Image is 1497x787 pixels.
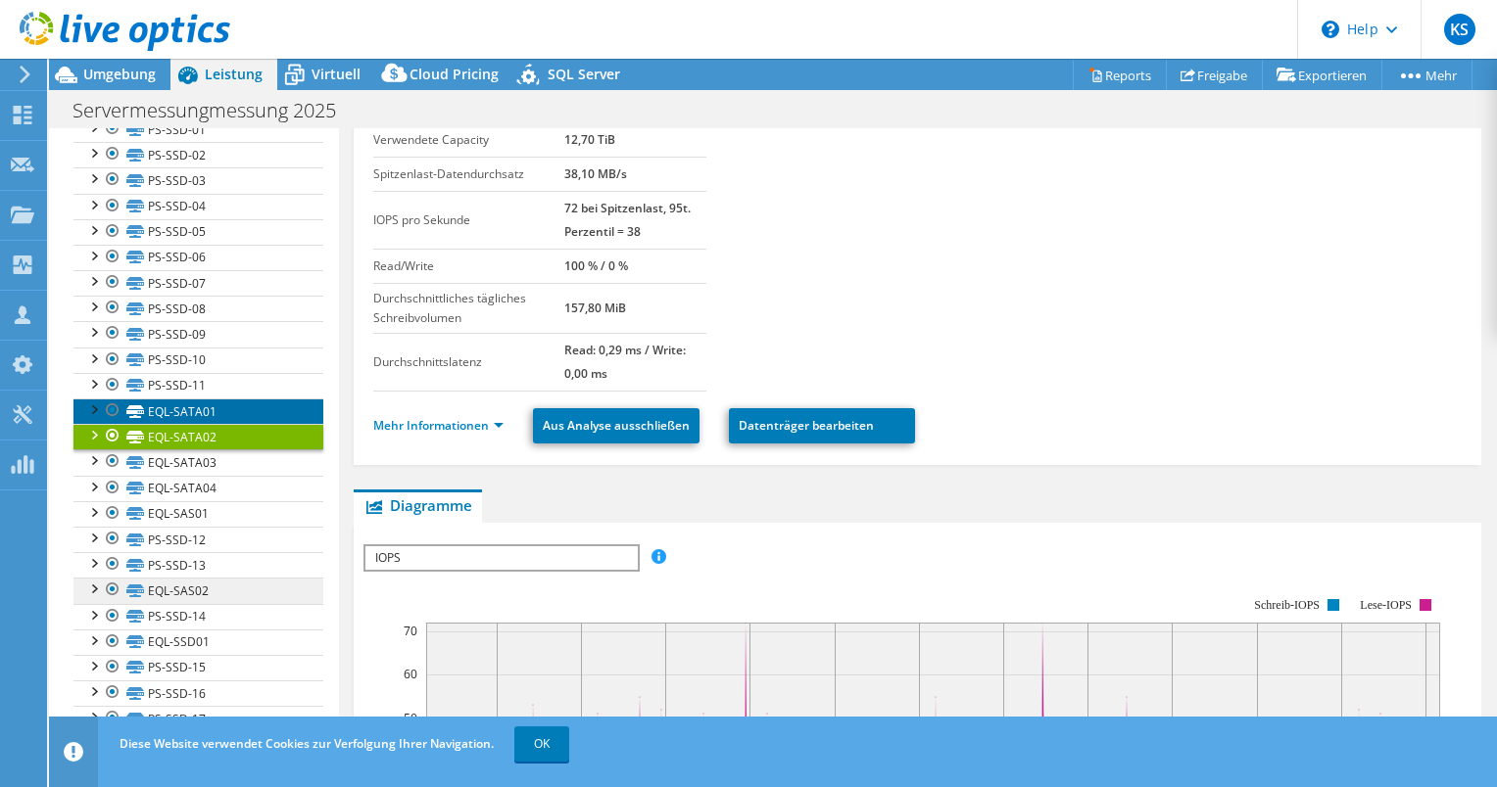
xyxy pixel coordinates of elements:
a: Freigabe [1166,60,1263,90]
a: EQL-SATA04 [73,476,323,501]
span: IOPS [365,546,637,570]
a: PS-SSD-02 [73,142,323,167]
text: Schreib-IOPS [1254,598,1320,612]
text: 50 [404,710,417,726]
span: Cloud Pricing [410,65,499,83]
a: PS-SSD-10 [73,347,323,373]
a: EQL-SAS02 [73,578,323,603]
span: Diagramme [363,495,472,515]
a: PS-SSD-09 [73,321,323,347]
a: Reports [1073,60,1167,90]
label: Spitzenlast-Datendurchsatz [373,164,565,184]
a: PS-SSD-14 [73,604,323,629]
b: 38,10 MB/s [564,165,627,182]
label: Verwendete Capacity [373,130,565,150]
a: PS-SSD-15 [73,655,323,680]
label: Durchschnittliches tägliches Schreibvolumen [373,289,565,328]
a: Datenträger bearbeiten [729,408,915,443]
a: Exportieren [1262,60,1382,90]
span: Leistung [205,65,263,83]
a: PS-SSD-04 [73,194,323,219]
a: Mehr Informationen [373,417,504,434]
b: 100 % / 0 % [564,257,628,274]
label: Durchschnittslatenz [373,352,565,372]
a: PS-SSD-17 [73,706,323,731]
a: OK [514,726,569,762]
a: EQL-SATA02 [73,424,323,449]
a: PS-SSD-01 [73,116,323,142]
a: PS-SSD-12 [73,527,323,552]
label: IOPS pro Sekunde [373,210,565,230]
a: PS-SSD-06 [73,245,323,270]
a: EQL-SSD01 [73,629,323,655]
b: 72 bei Spitzenlast, 95t. Perzentil = 38 [564,200,691,240]
text: Lese-IOPS [1360,598,1412,612]
text: 70 [404,623,417,639]
span: Diese Website verwendet Cookies zur Verfolgung Ihrer Navigation. [120,735,494,752]
span: Virtuell [312,65,361,83]
a: PS-SSD-13 [73,552,323,578]
label: Read/Write [373,256,565,276]
span: KS [1444,14,1475,45]
a: PS-SSD-11 [73,373,323,398]
a: EQL-SAS01 [73,501,323,527]
text: 60 [404,666,417,682]
a: PS-SSD-08 [73,296,323,321]
b: 157,80 MiB [564,300,626,316]
a: PS-SSD-03 [73,167,323,193]
a: Aus Analyse ausschließen [533,408,700,443]
svg: \n [1322,21,1339,38]
span: SQL Server [548,65,620,83]
a: EQL-SATA01 [73,398,323,424]
b: Read: 0,29 ms / Write: 0,00 ms [564,342,686,382]
h1: Servermessungmessung 2025 [64,100,366,121]
b: 12,70 TiB [564,131,615,148]
a: PS-SSD-07 [73,270,323,296]
a: PS-SSD-16 [73,680,323,706]
a: EQL-SATA03 [73,449,323,475]
a: Mehr [1381,60,1473,90]
a: PS-SSD-05 [73,219,323,245]
span: Umgebung [83,65,156,83]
